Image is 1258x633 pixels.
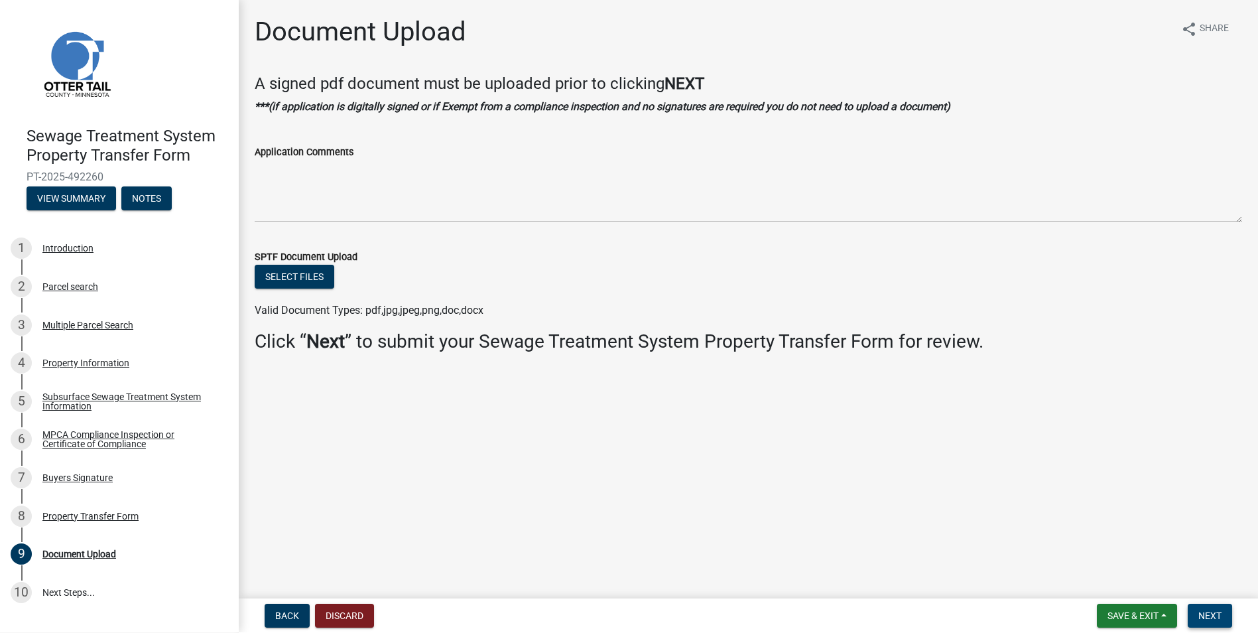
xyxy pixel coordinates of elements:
span: Share [1200,21,1229,37]
button: Select files [255,265,334,289]
div: 5 [11,391,32,412]
div: Property Information [42,358,129,368]
span: PT-2025-492260 [27,171,212,183]
span: Back [275,610,299,621]
div: Document Upload [42,549,116,559]
div: Parcel search [42,282,98,291]
div: 7 [11,467,32,488]
div: 1 [11,238,32,259]
div: 4 [11,352,32,374]
div: 2 [11,276,32,297]
span: Save & Exit [1107,610,1159,621]
button: Next [1188,604,1232,628]
div: Subsurface Sewage Treatment System Information [42,392,218,411]
div: Introduction [42,244,94,253]
button: Discard [315,604,374,628]
div: Buyers Signature [42,473,113,482]
wm-modal-confirm: Notes [121,194,172,204]
h4: Sewage Treatment System Property Transfer Form [27,127,228,165]
button: Notes [121,186,172,210]
label: Application Comments [255,148,353,157]
span: Next [1198,610,1222,621]
div: 6 [11,429,32,450]
div: 3 [11,315,32,336]
button: Save & Exit [1097,604,1177,628]
strong: NEXT [664,74,704,93]
div: Property Transfer Form [42,512,139,521]
div: 9 [11,543,32,565]
label: SPTF Document Upload [255,253,357,262]
i: share [1181,21,1197,37]
div: MPCA Compliance Inspection or Certificate of Compliance [42,430,218,449]
h3: Click “ ” to submit your Sewage Treatment System Property Transfer Form for review. [255,330,1242,353]
wm-modal-confirm: Summary [27,194,116,204]
span: Valid Document Types: pdf,jpg,jpeg,png,doc,docx [255,304,483,316]
h1: Document Upload [255,16,466,48]
button: Back [265,604,310,628]
strong: ***(if application is digitally signed or if Exempt from a compliance inspection and no signature... [255,100,950,113]
div: 10 [11,582,32,603]
strong: Next [306,330,345,352]
h4: A signed pdf document must be uploaded prior to clicking [255,74,1242,94]
button: shareShare [1170,16,1239,42]
div: Multiple Parcel Search [42,320,133,330]
div: 8 [11,506,32,527]
button: View Summary [27,186,116,210]
img: Otter Tail County, Minnesota [27,13,126,113]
